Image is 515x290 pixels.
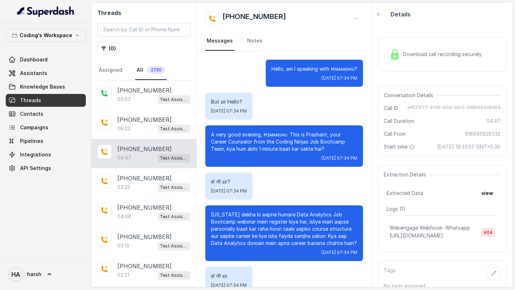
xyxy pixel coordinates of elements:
[271,65,357,72] p: Hello, am I speaking with ᕼɪᴍᴀɴꜱʜᴜ?
[117,86,172,95] p: [PHONE_NUMBER]
[205,31,234,51] a: Messages
[384,171,429,178] span: Extraction Details
[117,115,172,124] p: [PHONE_NUMBER]
[117,242,129,249] p: 03:13
[6,135,86,147] a: Pipelines
[6,264,86,284] a: harsh
[387,205,497,212] p: Logs ( 1 )
[6,162,86,175] a: API Settings
[389,224,470,231] p: Webengage Webhook- Whatsapp
[322,155,357,161] span: [DATE] 07:34 PM
[135,61,167,80] a: All2730
[384,105,398,112] span: Call ID
[17,6,75,17] img: light.svg
[322,250,357,255] span: [DATE] 07:34 PM
[160,242,188,250] p: Test Assistant- 2
[160,184,188,191] p: Test Assistant- 2
[222,11,286,26] h2: [PHONE_NUMBER]
[160,213,188,220] p: Test Assistant- 2
[387,190,423,197] span: Extracted Data
[160,96,188,103] p: Test Assistant- 2
[384,117,414,125] span: Call Duration
[20,31,72,40] p: Coding's Workspace
[211,211,357,247] p: [US_STATE] dekha ki aapne humare Data Analytics Job Bootcamp webinar mein register kiya hai, isli...
[97,23,191,36] input: Search by Call ID or Phone Number
[117,262,172,270] p: [PHONE_NUMBER]
[6,67,86,80] a: Assistants
[211,272,247,280] p: हां जी sir.
[6,94,86,107] a: Threads
[322,75,357,81] span: [DATE] 07:34 PM
[211,282,247,288] span: [DATE] 07:34 PM
[481,228,495,237] span: 404
[211,131,357,152] p: A very good evening, ᕼɪᴍᴀɴꜱʜᴜ. This is Prashant, your Career Counselor from the Coding Ninjas Job...
[465,130,500,137] span: 918685828332
[97,42,120,55] button: (0)
[117,213,131,220] p: 04:08
[117,96,131,103] p: 02:07
[246,31,264,51] a: Notes
[391,10,411,19] p: Details
[117,184,130,191] p: 03:25
[6,80,86,93] a: Knowledge Bases
[117,203,172,212] p: [PHONE_NUMBER]
[160,272,188,279] p: Test Assistant- 2
[117,125,131,132] p: 06:22
[211,178,247,185] p: हां जी sir?
[384,92,436,99] span: Conversation Details
[160,155,188,162] p: Test Assistant- 2
[117,271,129,279] p: 02:21
[437,143,500,150] span: [DATE] 19:33:57 GMT+5:30
[384,143,416,150] span: Start time
[486,117,500,125] span: 04:47
[97,9,191,17] h2: Threads
[160,125,188,132] p: Test Assistant- 2
[211,108,247,114] span: [DATE] 07:34 PM
[205,31,363,51] nav: Tabs
[6,148,86,161] a: Integrations
[117,174,172,182] p: [PHONE_NUMBER]
[211,188,247,194] span: [DATE] 07:34 PM
[147,66,165,74] span: 2730
[117,145,172,153] p: [PHONE_NUMBER]
[477,187,497,200] button: view
[389,232,443,239] span: [URL][DOMAIN_NAME]
[211,98,247,105] p: But sir Hello?
[384,267,396,280] p: Tags
[407,105,500,112] span: e4521577-37d5-42af-bbcf-248b993a84b3
[117,232,172,241] p: [PHONE_NUMBER]
[6,53,86,66] a: Dashboard
[389,49,400,60] img: Lock Icon
[384,130,406,137] span: Call From
[403,51,485,58] span: Download call recording securely
[384,282,500,290] p: No tags assigned
[6,121,86,134] a: Campaigns
[6,107,86,120] a: Contacts
[97,61,191,80] nav: Tabs
[6,29,86,42] button: Coding's Workspace
[97,61,124,80] a: Assigned
[117,154,131,161] p: 04:47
